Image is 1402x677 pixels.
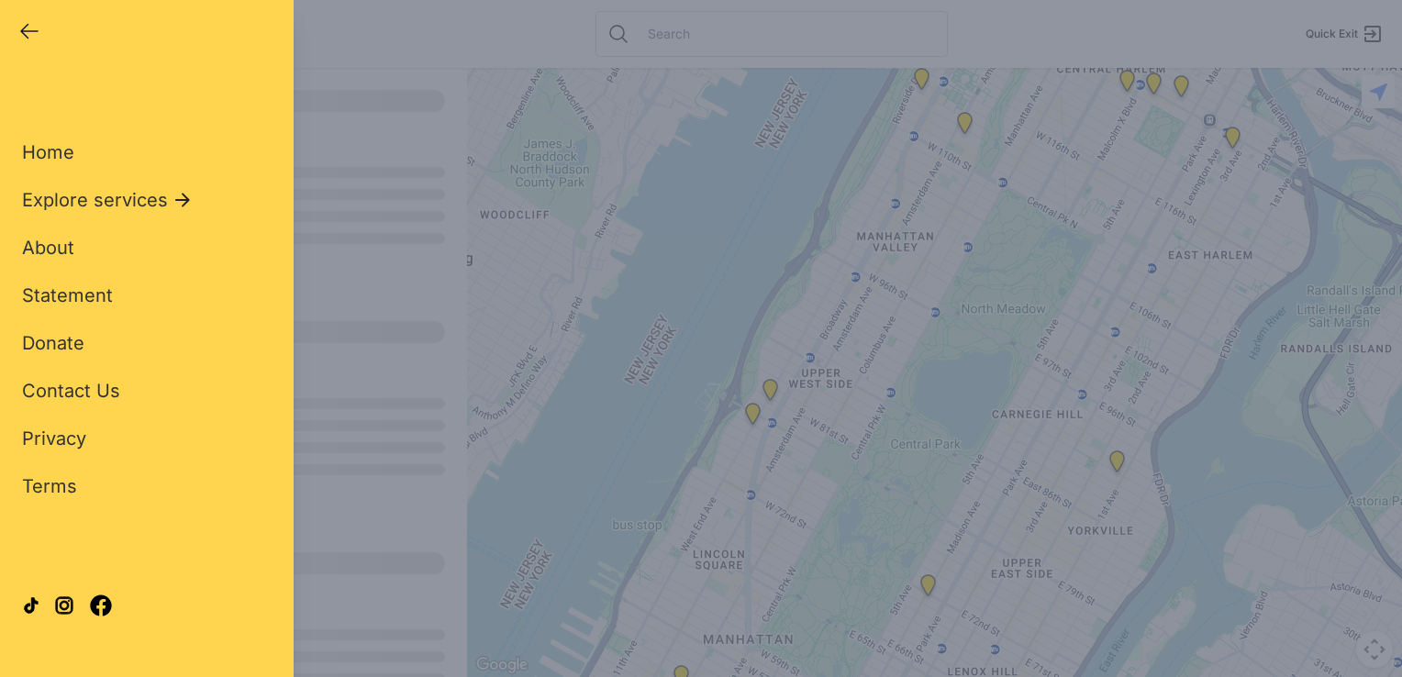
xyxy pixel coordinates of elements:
span: About [22,237,74,259]
span: Home [22,141,74,163]
span: Donate [22,332,84,354]
a: Terms [22,473,77,499]
span: Statement [22,284,113,306]
a: Home [22,139,74,165]
button: Explore services [22,187,194,213]
a: Contact Us [22,378,120,404]
span: Contact Us [22,380,120,402]
span: Terms [22,475,77,497]
span: Privacy [22,427,86,449]
a: Statement [22,283,113,308]
a: Donate [22,330,84,356]
span: Explore services [22,187,168,213]
a: About [22,235,74,261]
a: Privacy [22,426,86,451]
